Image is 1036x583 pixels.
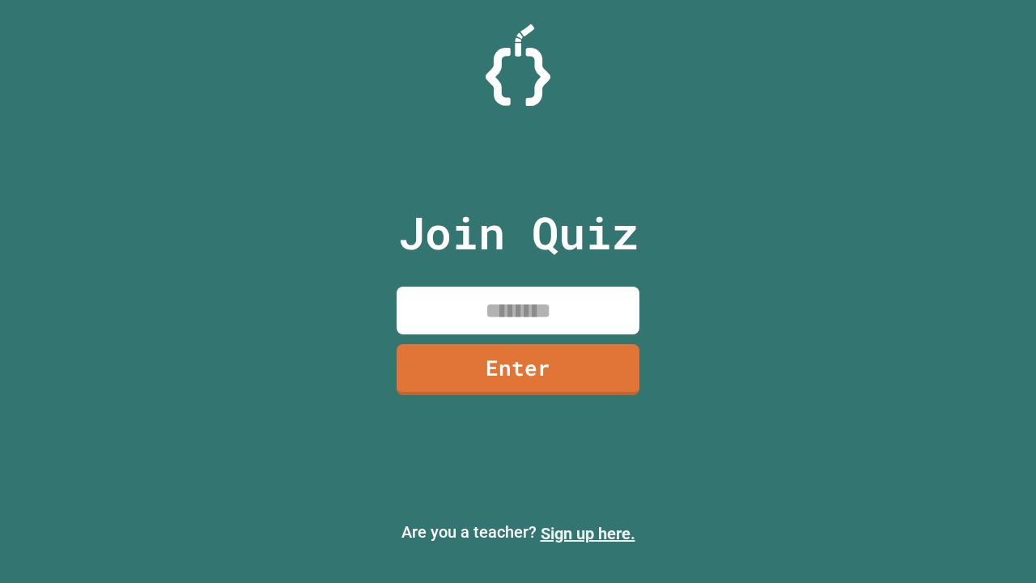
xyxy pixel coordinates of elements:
iframe: chat widget [968,518,1020,567]
a: Sign up here. [541,524,635,543]
img: Logo.svg [486,24,550,106]
iframe: chat widget [902,448,1020,517]
a: Enter [397,344,639,395]
p: Are you a teacher? [13,520,1023,546]
p: Join Quiz [398,199,639,266]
